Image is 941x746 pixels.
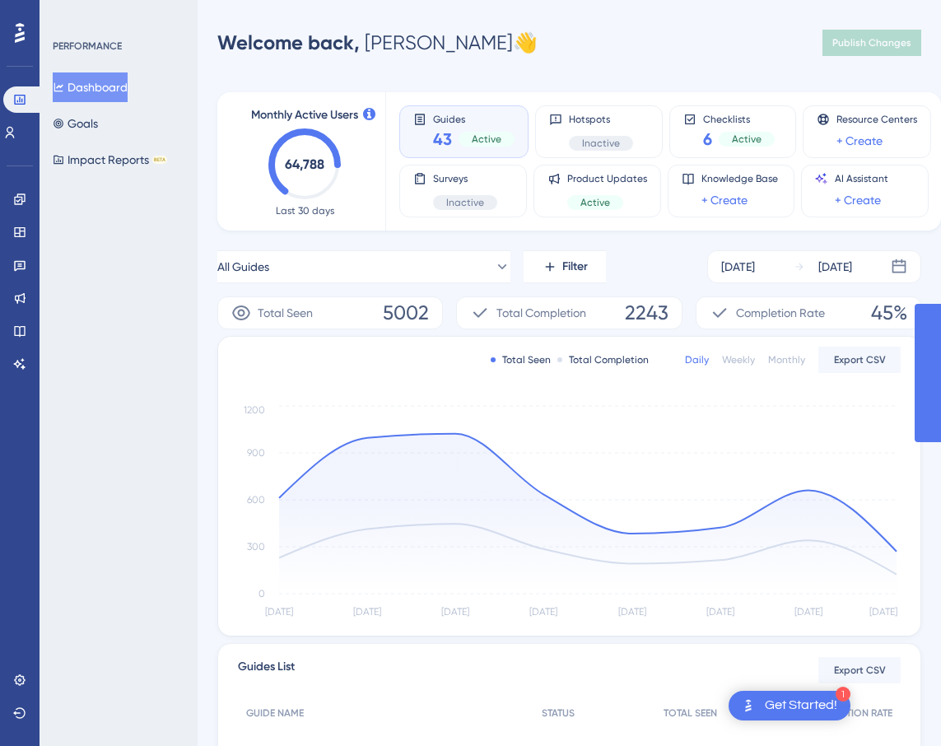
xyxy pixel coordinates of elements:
span: Product Updates [567,172,647,185]
div: PERFORMANCE [53,40,122,53]
span: Last 30 days [276,204,334,217]
img: launcher-image-alternative-text [738,696,758,716]
span: 5002 [383,300,429,326]
div: Weekly [722,353,755,366]
tspan: 900 [247,447,265,459]
span: TOTAL SEEN [664,706,717,720]
tspan: [DATE] [441,606,469,618]
button: Export CSV [818,657,901,683]
span: STATUS [542,706,575,720]
div: [DATE] [721,257,755,277]
a: + Create [701,190,748,210]
tspan: [DATE] [618,606,646,618]
span: AI Assistant [835,172,888,185]
span: Total Completion [496,303,586,323]
span: Active [580,196,610,209]
tspan: [DATE] [794,606,822,618]
button: Publish Changes [822,30,921,56]
span: Guides List [238,657,295,683]
span: COMPLETION RATE [807,706,892,720]
span: Monthly Active Users [251,105,358,125]
button: Dashboard [53,72,128,102]
div: Get Started! [765,697,837,715]
span: Knowledge Base [701,172,778,185]
span: Publish Changes [832,36,911,49]
span: GUIDE NAME [246,706,304,720]
span: Active [732,133,762,146]
tspan: [DATE] [869,606,897,618]
a: + Create [836,131,883,151]
span: Surveys [433,172,497,185]
tspan: 600 [247,494,265,506]
iframe: UserGuiding AI Assistant Launcher [872,681,921,730]
span: All Guides [217,257,269,277]
a: + Create [835,190,881,210]
span: 45% [871,300,907,326]
span: Export CSV [834,664,886,677]
tspan: [DATE] [706,606,734,618]
span: Active [472,133,501,146]
div: Monthly [768,353,805,366]
tspan: 1200 [244,404,265,416]
span: Guides [433,113,515,124]
tspan: [DATE] [353,606,381,618]
button: All Guides [217,250,510,283]
div: 1 [836,687,850,702]
div: [DATE] [818,257,852,277]
span: Hotspots [569,113,633,126]
tspan: 0 [259,588,265,599]
span: Filter [562,257,588,277]
div: Total Completion [557,353,649,366]
span: Checklists [703,113,775,124]
span: Total Seen [258,303,313,323]
tspan: [DATE] [529,606,557,618]
div: [PERSON_NAME] 👋 [217,30,538,56]
span: 43 [433,128,452,151]
div: Total Seen [491,353,551,366]
span: 6 [703,128,712,151]
span: 2243 [625,300,668,326]
div: Daily [685,353,709,366]
text: 64,788 [285,156,324,172]
span: Welcome back, [217,30,360,54]
button: Export CSV [818,347,901,373]
span: Resource Centers [836,113,917,126]
button: Goals [53,109,98,138]
tspan: [DATE] [265,606,293,618]
span: Completion Rate [736,303,825,323]
span: Inactive [446,196,484,209]
button: Filter [524,250,606,283]
tspan: 300 [247,541,265,553]
span: Inactive [582,137,620,150]
div: Open Get Started! checklist, remaining modules: 1 [729,691,850,720]
span: Export CSV [834,353,886,366]
div: BETA [152,156,167,164]
button: Impact ReportsBETA [53,145,167,175]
